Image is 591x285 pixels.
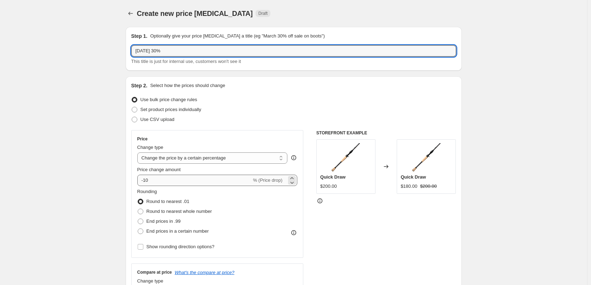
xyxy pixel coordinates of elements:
[131,59,241,64] span: This title is just for internal use, customers won't see it
[147,209,212,214] span: Round to nearest whole number
[137,167,181,172] span: Price change amount
[401,183,417,190] div: $180.00
[137,145,163,150] span: Change type
[137,175,252,186] input: -15
[332,143,360,171] img: S2_Main_80x.png
[320,183,337,190] div: $200.00
[147,199,189,204] span: Round to nearest .01
[137,278,163,284] span: Change type
[412,143,441,171] img: S2_Main_80x.png
[147,244,214,249] span: Show rounding direction options?
[147,228,209,234] span: End prices in a certain number
[420,183,437,190] strike: $200.00
[131,82,148,89] h2: Step 2.
[290,154,297,161] div: help
[147,219,181,224] span: End prices in .99
[137,136,148,142] h3: Price
[131,33,148,40] h2: Step 1.
[140,107,201,112] span: Set product prices individually
[175,270,235,275] button: What's the compare at price?
[316,130,456,136] h6: STOREFRONT EXAMPLE
[140,117,174,122] span: Use CSV upload
[150,33,325,40] p: Optionally give your price [MEDICAL_DATA] a title (eg "March 30% off sale on boots")
[131,45,456,57] input: 30% off holiday sale
[137,269,172,275] h3: Compare at price
[137,189,157,194] span: Rounding
[401,174,426,180] span: Quick Draw
[137,10,253,17] span: Create new price [MEDICAL_DATA]
[253,178,282,183] span: % (Price drop)
[140,97,197,102] span: Use bulk price change rules
[150,82,225,89] p: Select how the prices should change
[126,8,136,18] button: Price change jobs
[320,174,346,180] span: Quick Draw
[258,11,268,16] span: Draft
